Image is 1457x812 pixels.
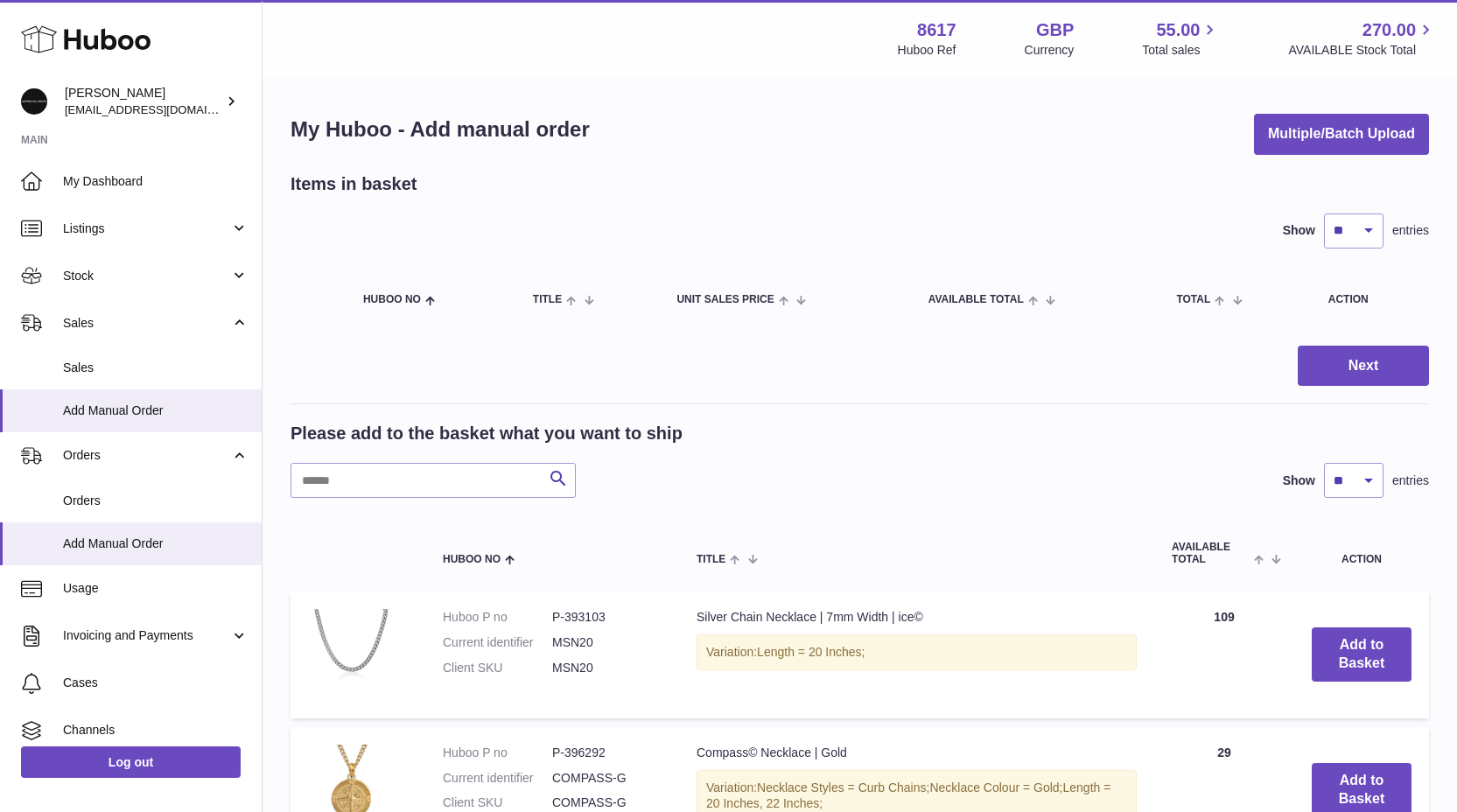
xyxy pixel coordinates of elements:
[291,115,590,143] h1: My Huboo - Add manual order
[63,173,249,190] span: My Dashboard
[63,722,249,738] span: Channels
[63,220,230,237] span: Listings
[928,294,1024,305] span: AVAILABLE Total
[1156,18,1200,42] span: 55.00
[1392,472,1429,489] span: entries
[552,745,662,761] dd: P-396292
[443,609,552,626] dt: Huboo P no
[757,645,865,659] span: Length = 20 Inches;
[443,634,552,651] dt: Current identifier
[63,268,230,284] span: Stock
[552,794,662,811] dd: COMPASS-G
[1362,18,1416,42] span: 270.00
[1036,18,1074,42] strong: GBP
[1298,346,1429,387] button: Next
[1172,542,1250,564] span: AVAILABLE Total
[676,294,774,305] span: Unit Sales Price
[917,18,956,42] strong: 8617
[63,493,249,509] span: Orders
[1176,294,1210,305] span: Total
[65,85,222,118] div: [PERSON_NAME]
[533,294,562,305] span: Title
[1254,114,1429,155] button: Multiple/Batch Upload
[63,315,230,332] span: Sales
[1142,18,1220,59] a: 55.00 Total sales
[757,780,929,794] span: Necklace Styles = Curb Chains;
[552,770,662,787] dd: COMPASS-G
[552,634,662,651] dd: MSN20
[552,609,662,626] dd: P-393103
[63,402,249,419] span: Add Manual Order
[679,591,1154,718] td: Silver Chain Necklace | 7mm Width | ice©
[1288,18,1436,59] a: 270.00 AVAILABLE Stock Total
[1283,222,1315,239] label: Show
[21,746,241,778] a: Log out
[63,627,230,644] span: Invoicing and Payments
[1312,627,1411,682] button: Add to Basket
[291,172,417,196] h2: Items in basket
[63,360,249,376] span: Sales
[697,554,725,565] span: Title
[63,535,249,552] span: Add Manual Order
[1283,472,1315,489] label: Show
[1025,42,1075,59] div: Currency
[1142,42,1220,59] span: Total sales
[443,745,552,761] dt: Huboo P no
[308,609,396,696] img: Silver Chain Necklace | 7mm Width | ice©
[1328,294,1411,305] div: Action
[443,794,552,811] dt: Client SKU
[706,780,1110,811] span: Length = 20 Inches, 22 Inches;
[443,770,552,787] dt: Current identifier
[291,422,683,445] h2: Please add to the basket what you want to ship
[898,42,956,59] div: Huboo Ref
[21,88,47,115] img: hello@alfredco.com
[63,447,230,464] span: Orders
[697,634,1137,670] div: Variation:
[1288,42,1436,59] span: AVAILABLE Stock Total
[1154,591,1294,718] td: 109
[929,780,1062,794] span: Necklace Colour = Gold;
[63,580,249,597] span: Usage
[443,660,552,676] dt: Client SKU
[1392,222,1429,239] span: entries
[63,675,249,691] span: Cases
[65,102,257,116] span: [EMAIL_ADDRESS][DOMAIN_NAME]
[1294,524,1429,582] th: Action
[552,660,662,676] dd: MSN20
[443,554,501,565] span: Huboo no
[363,294,421,305] span: Huboo no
